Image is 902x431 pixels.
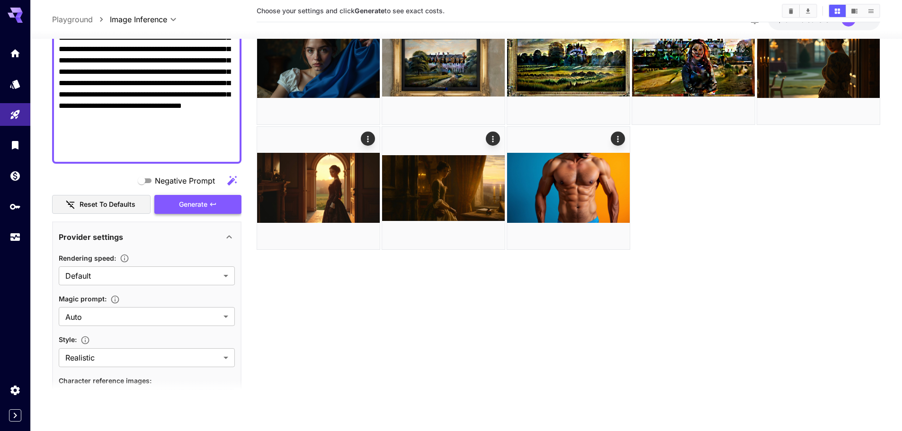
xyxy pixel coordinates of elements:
[846,5,863,17] button: Show images in video view
[782,4,817,18] div: Clear ImagesDownload All
[507,2,630,124] img: 9k=
[9,170,21,182] div: Wallet
[65,311,220,323] span: Auto
[382,127,505,249] img: 9k=
[486,132,500,146] div: Actions
[863,5,879,17] button: Show images in list view
[52,14,110,25] nav: breadcrumb
[757,2,880,124] img: 2Q==
[801,16,834,24] span: credits left
[59,295,107,303] span: Magic prompt :
[9,75,21,87] div: Models
[110,14,167,25] span: Image Inference
[9,201,21,212] div: API Keys
[9,409,21,422] button: Expand sidebar
[507,127,630,249] img: 9k=
[611,132,625,146] div: Actions
[59,376,152,384] span: Character reference images :
[800,5,816,17] button: Download All
[355,7,384,15] b: Generate
[382,2,505,124] img: Z
[59,231,123,242] p: Provider settings
[9,231,21,243] div: Usage
[783,5,799,17] button: Clear Images
[257,127,380,249] img: 2Q==
[632,2,755,124] img: 2Q==
[9,139,21,151] div: Library
[155,175,215,186] span: Negative Prompt
[9,384,21,396] div: Settings
[361,132,375,146] div: Actions
[65,352,220,363] span: Realistic
[179,198,207,210] span: Generate
[257,2,380,124] img: 2Q==
[52,194,151,214] button: Reset to defaults
[65,270,220,281] span: Default
[59,254,116,262] span: Rendering speed :
[829,5,846,17] button: Show images in grid view
[9,109,21,121] div: Playground
[154,194,241,214] button: Generate
[9,47,21,59] div: Home
[777,16,801,24] span: $16.27
[52,14,93,25] a: Playground
[828,4,880,18] div: Show images in grid viewShow images in video viewShow images in list view
[59,225,235,248] div: Provider settings
[257,7,445,15] span: Choose your settings and click to see exact costs.
[59,335,77,343] span: Style :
